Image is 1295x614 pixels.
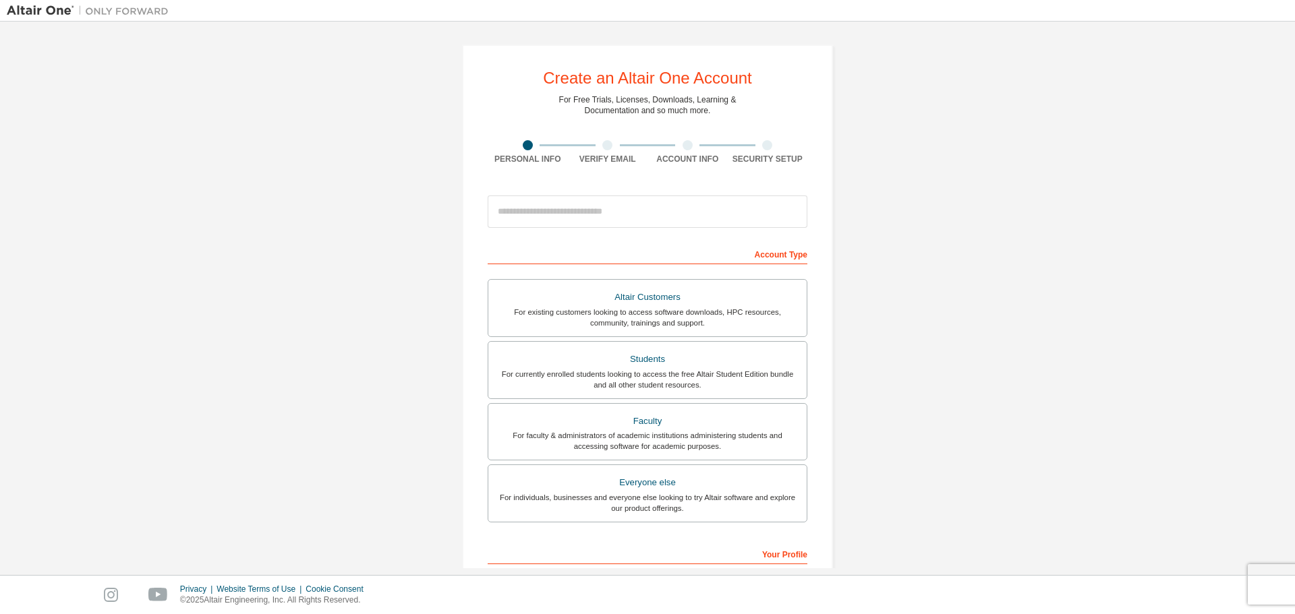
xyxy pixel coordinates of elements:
[543,70,752,86] div: Create an Altair One Account
[488,543,807,564] div: Your Profile
[180,594,372,606] p: © 2025 Altair Engineering, Inc. All Rights Reserved.
[496,369,799,390] div: For currently enrolled students looking to access the free Altair Student Edition bundle and all ...
[496,412,799,431] div: Faculty
[217,584,306,594] div: Website Terms of Use
[496,307,799,328] div: For existing customers looking to access software downloads, HPC resources, community, trainings ...
[496,492,799,514] div: For individuals, businesses and everyone else looking to try Altair software and explore our prod...
[488,243,807,264] div: Account Type
[148,588,168,602] img: youtube.svg
[496,473,799,492] div: Everyone else
[728,154,808,164] div: Security Setup
[306,584,371,594] div: Cookie Consent
[180,584,217,594] div: Privacy
[7,4,175,18] img: Altair One
[496,288,799,307] div: Altair Customers
[647,154,728,164] div: Account Info
[488,154,568,164] div: Personal Info
[496,430,799,452] div: For faculty & administrators of academic institutions administering students and accessing softwa...
[496,350,799,369] div: Students
[568,154,648,164] div: Verify Email
[104,588,118,602] img: instagram.svg
[559,94,737,116] div: For Free Trials, Licenses, Downloads, Learning & Documentation and so much more.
